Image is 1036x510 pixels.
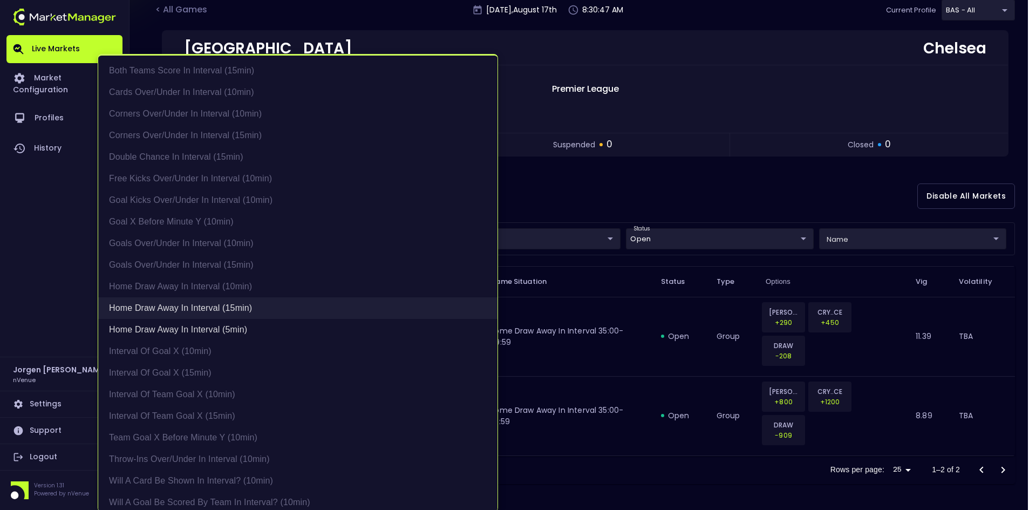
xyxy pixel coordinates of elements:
li: Free Kicks Over/Under in interval (10min) [98,168,497,189]
li: Goals Over/Under in interval (15min) [98,254,497,276]
li: Goals Over/Under in interval (10min) [98,233,497,254]
li: Team Goal X Before Minute Y (10min) [98,427,497,448]
li: Goal Kicks Over/Under in interval (10min) [98,189,497,211]
li: Interval of Team Goal X (10min) [98,384,497,405]
li: Double Chance in interval (15min) [98,146,497,168]
li: Home Draw Away in interval (5min) [98,319,497,341]
li: Cards Over/Under in interval (10min) [98,81,497,103]
li: Both Teams Score in interval (15min) [98,60,497,81]
li: Throw-Ins Over/Under in interval (10min) [98,448,497,470]
li: Goal X before Minute Y (10min) [98,211,497,233]
li: Interval of Team Goal X (15min) [98,405,497,427]
li: Home Draw Away in interval (15min) [98,297,497,319]
li: Will a Card be Shown in interval? (10min) [98,470,497,492]
li: Interval of Goal X (10min) [98,341,497,362]
li: Corners Over/Under in interval (10min) [98,103,497,125]
li: Home Draw Away in interval (10min) [98,276,497,297]
li: Corners Over/Under in interval (15min) [98,125,497,146]
li: Interval of Goal X (15min) [98,362,497,384]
